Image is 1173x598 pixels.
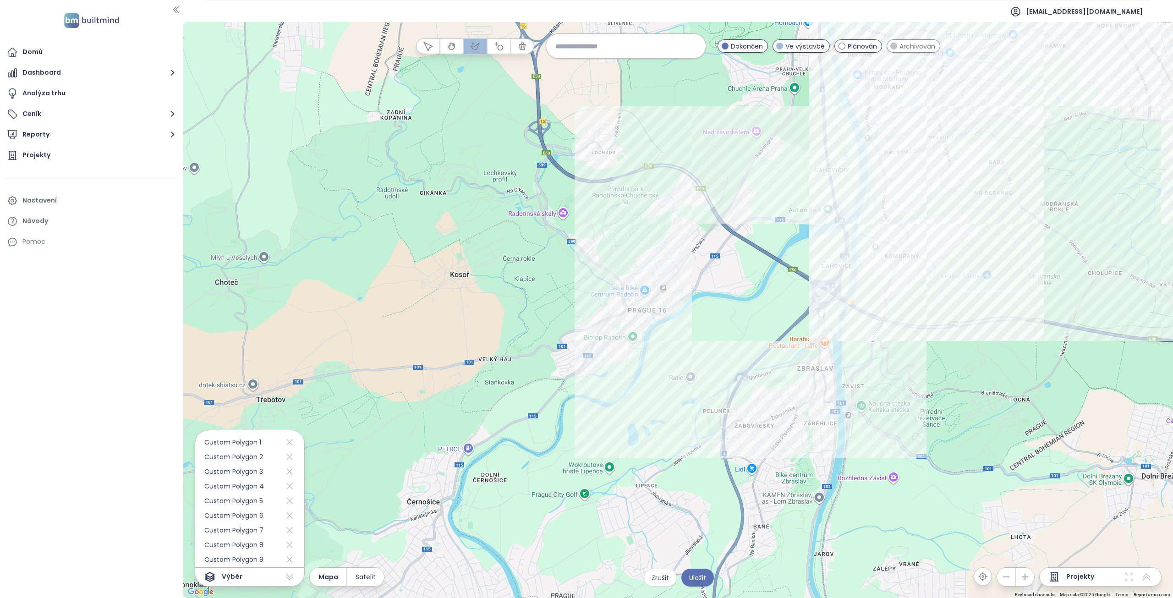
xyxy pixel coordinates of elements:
[731,41,763,51] span: Dokončen
[5,126,178,144] button: Reporty
[22,46,43,58] div: Domů
[1015,592,1054,598] button: Keyboard shortcuts
[195,464,263,479] span: Custom Polygon 3
[310,568,346,586] button: Mapa
[22,149,50,161] div: Projekty
[356,572,376,582] span: Satelit
[186,586,216,598] img: Google
[5,105,178,123] button: Ceník
[195,450,263,464] span: Custom Polygon 2
[22,236,45,247] div: Pomoc
[195,479,264,494] span: Custom Polygon 4
[61,11,122,30] img: logo
[1066,571,1094,582] span: Projekty
[785,41,825,51] span: Ve výstavbě
[1060,592,1110,597] span: Map data ©2025 Google
[5,146,178,165] a: Projekty
[5,192,178,210] a: Nastavení
[848,41,877,51] span: Plánován
[222,571,242,582] span: Výběr
[5,64,178,82] button: Dashboard
[195,552,263,567] span: Custom Polygon 9
[1115,592,1128,597] a: Terms (opens in new tab)
[186,586,216,598] a: Open this area in Google Maps (opens a new window)
[195,508,263,523] span: Custom Polygon 6
[1134,592,1170,597] a: Report a map error
[22,88,66,99] div: Analýza trhu
[347,568,384,586] button: Satelit
[644,569,677,587] button: Zrušit
[1026,0,1143,22] span: [EMAIL_ADDRESS][DOMAIN_NAME]
[899,41,935,51] span: Archivován
[318,572,338,582] span: Mapa
[689,573,706,583] span: Uložit
[22,195,57,206] div: Nastavení
[681,569,714,587] button: Uložit
[652,573,669,583] span: Zrušit
[195,538,263,552] span: Custom Polygon 8
[195,435,261,450] span: Custom Polygon 1
[22,215,48,227] div: Návody
[5,233,178,251] div: Pomoc
[5,212,178,230] a: Návody
[5,43,178,61] a: Domů
[195,523,263,538] span: Custom Polygon 7
[5,84,178,103] a: Analýza trhu
[195,494,263,508] span: Custom Polygon 5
